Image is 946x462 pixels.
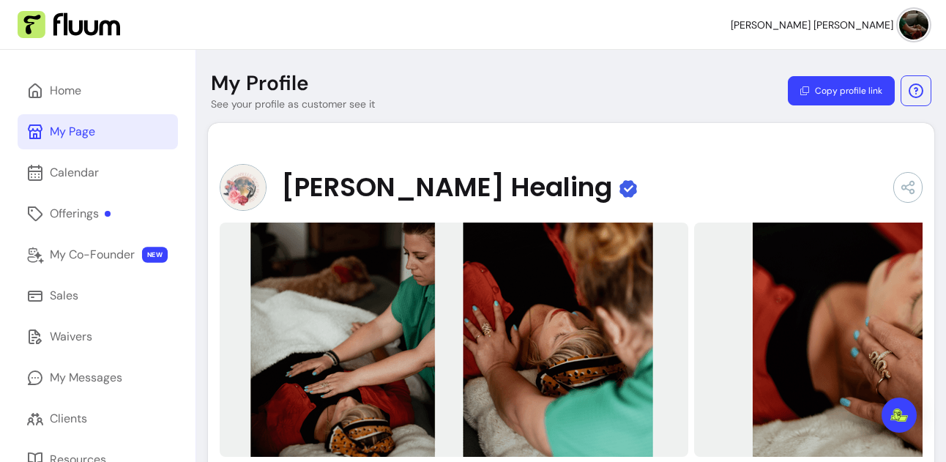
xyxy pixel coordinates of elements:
div: Home [50,82,81,100]
a: Waivers [18,319,178,354]
a: My Messages [18,360,178,395]
img: Provider image [220,164,267,211]
div: Calendar [50,164,99,182]
div: Clients [50,410,87,428]
span: [PERSON_NAME] Healing [281,173,612,202]
p: My Profile [211,70,309,97]
a: My Co-Founder NEW [18,237,178,272]
span: [PERSON_NAME] [PERSON_NAME] [731,18,893,32]
button: Copy profile link [788,76,895,105]
div: My Page [50,123,95,141]
img: https://d22cr2pskkweo8.cloudfront.net/14ca963f-54f6-4267-ab7e-7e0e4ef44063 [220,223,688,457]
a: Clients [18,401,178,436]
a: My Page [18,114,178,149]
img: Fluum Logo [18,11,120,39]
span: NEW [142,247,168,263]
div: Offerings [50,205,111,223]
div: Waivers [50,328,92,346]
div: Open Intercom Messenger [882,398,917,433]
img: avatar [899,10,928,40]
div: Sales [50,287,78,305]
div: My Messages [50,369,122,387]
button: avatar[PERSON_NAME] [PERSON_NAME] [731,10,928,40]
a: Sales [18,278,178,313]
a: Home [18,73,178,108]
div: My Co-Founder [50,246,135,264]
a: Offerings [18,196,178,231]
p: See your profile as customer see it [211,97,375,111]
a: Calendar [18,155,178,190]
